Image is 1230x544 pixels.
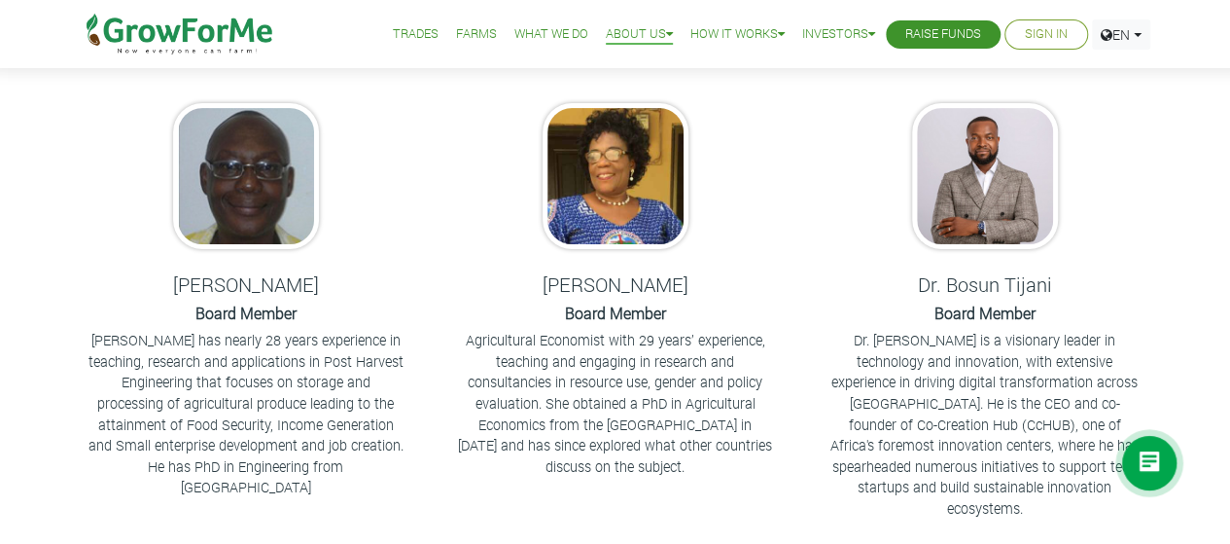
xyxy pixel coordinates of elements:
a: How it Works [690,24,785,45]
h6: Board Member [86,304,406,322]
a: About Us [606,24,673,45]
a: EN [1092,19,1150,50]
p: [PERSON_NAME] has nearly 28 years experience in teaching, research and applications in Post Harve... [88,330,404,498]
img: growforme image [912,103,1058,249]
h5: [PERSON_NAME] [455,272,776,296]
a: Trades [393,24,439,45]
img: growforme image [173,103,319,249]
p: Dr. [PERSON_NAME] is a visionary leader in technology and innovation, with extensive experience i... [827,330,1142,519]
h6: Board Member [825,304,1145,322]
p: Agricultural Economist with 29 years’ experience, teaching and engaging in research and consultan... [458,330,773,477]
a: Farms [456,24,497,45]
a: Investors [802,24,875,45]
h6: Board Member [455,304,776,322]
h5: [PERSON_NAME] [86,272,406,296]
img: growforme image [543,103,688,249]
h5: Dr. Bosun Tijani [825,272,1145,296]
a: What We Do [514,24,588,45]
a: Sign In [1025,24,1068,45]
a: Raise Funds [905,24,981,45]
